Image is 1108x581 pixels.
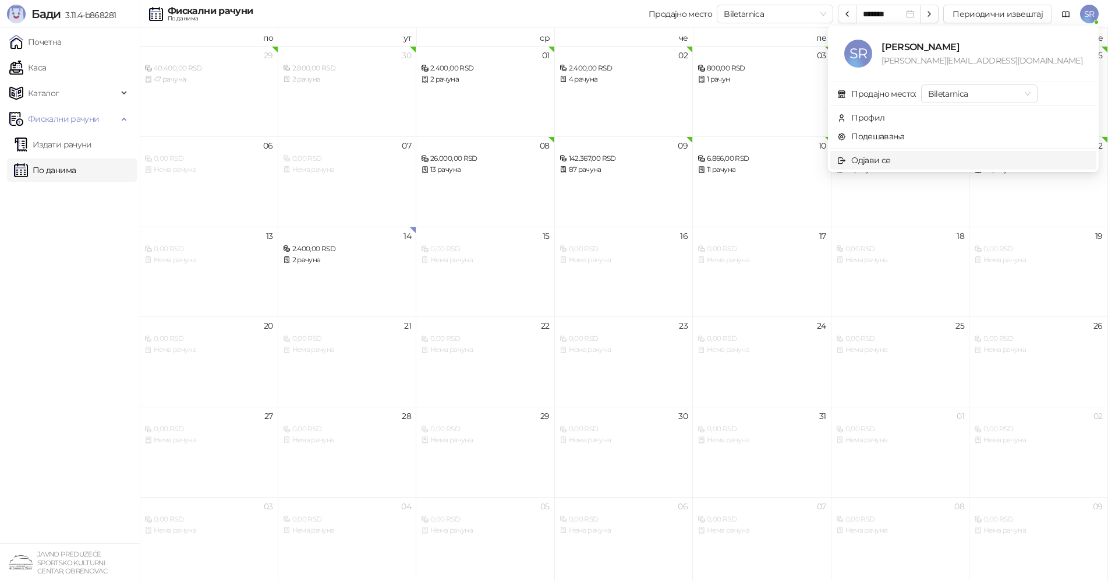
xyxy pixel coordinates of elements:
[1057,5,1075,23] a: Документација
[560,435,688,446] div: Нема рачуна
[404,322,411,330] div: 21
[14,133,92,156] a: Издати рачуни
[678,142,688,150] div: 09
[678,51,688,59] div: 02
[264,412,273,420] div: 27
[693,136,831,227] td: 2025-10-10
[416,227,555,317] td: 2025-10-15
[140,28,278,46] th: по
[144,525,273,536] div: Нема рачуна
[144,424,273,435] div: 0,00 RSD
[851,154,890,167] div: Одјави се
[421,344,550,355] div: Нема рачуна
[283,333,412,344] div: 0,00 RSD
[555,227,693,317] td: 2025-10-16
[560,525,688,536] div: Нема рачуна
[974,435,1103,446] div: Нема рачуна
[1093,412,1103,420] div: 02
[402,412,411,420] div: 28
[540,502,550,510] div: 05
[851,87,916,100] div: Продајно место:
[421,74,550,85] div: 2 рачуна
[555,316,693,407] td: 2025-10-23
[974,255,1103,266] div: Нема рачуна
[540,412,550,420] div: 29
[560,164,688,175] div: 87 рачуна
[144,255,273,266] div: Нема рачуна
[698,74,826,85] div: 1 рачун
[28,82,59,105] span: Каталог
[679,322,688,330] div: 23
[283,244,412,255] div: 2.400,00 RSD
[678,502,688,510] div: 06
[9,56,46,79] a: Каса
[698,153,826,164] div: 6.866,00 RSD
[693,227,831,317] td: 2025-10-17
[974,424,1103,435] div: 0,00 RSD
[421,244,550,255] div: 0,00 RSD
[555,136,693,227] td: 2025-10-09
[416,316,555,407] td: 2025-10-22
[831,407,970,497] td: 2025-11-01
[817,502,826,510] div: 07
[421,435,550,446] div: Нема рачуна
[1093,322,1103,330] div: 26
[954,502,964,510] div: 08
[957,232,964,240] div: 18
[144,164,273,175] div: Нема рачуна
[283,63,412,74] div: 2.800,00 RSD
[560,74,688,85] div: 4 рачуна
[882,40,1082,54] div: [PERSON_NAME]
[416,28,555,46] th: ср
[1095,232,1103,240] div: 19
[819,142,826,150] div: 10
[560,244,688,255] div: 0,00 RSD
[283,153,412,164] div: 0,00 RSD
[698,164,826,175] div: 11 рачуна
[817,322,826,330] div: 24
[283,424,412,435] div: 0,00 RSD
[416,46,555,136] td: 2025-10-01
[283,344,412,355] div: Нема рачуна
[144,514,273,525] div: 0,00 RSD
[542,51,550,59] div: 01
[402,142,411,150] div: 07
[974,514,1103,525] div: 0,00 RSD
[31,7,61,21] span: Бади
[819,412,826,420] div: 31
[974,333,1103,344] div: 0,00 RSD
[278,136,417,227] td: 2025-10-07
[831,227,970,317] td: 2025-10-18
[144,74,273,85] div: 47 рачуна
[698,424,826,435] div: 0,00 RSD
[421,164,550,175] div: 13 рачуна
[401,502,411,510] div: 04
[9,30,62,54] a: Почетна
[144,244,273,255] div: 0,00 RSD
[168,16,253,22] div: По данима
[283,525,412,536] div: Нема рачуна
[698,333,826,344] div: 0,00 RSD
[140,136,278,227] td: 2025-10-06
[943,5,1052,23] button: Периодични извештај
[693,316,831,407] td: 2025-10-24
[560,344,688,355] div: Нема рачуна
[61,10,116,20] span: 3.11.4-b868281
[836,333,965,344] div: 0,00 RSD
[724,5,826,23] span: Biletarnica
[819,232,826,240] div: 17
[698,344,826,355] div: Нема рачуна
[144,63,273,74] div: 40.400,00 RSD
[698,255,826,266] div: Нема рачуна
[1096,142,1103,150] div: 12
[264,322,273,330] div: 20
[698,514,826,525] div: 0,00 RSD
[264,51,273,59] div: 29
[974,244,1103,255] div: 0,00 RSD
[555,407,693,497] td: 2025-10-30
[836,525,965,536] div: Нема рачуна
[540,142,550,150] div: 08
[698,244,826,255] div: 0,00 RSD
[168,6,253,16] div: Фискални рачуни
[836,255,965,266] div: Нема рачуна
